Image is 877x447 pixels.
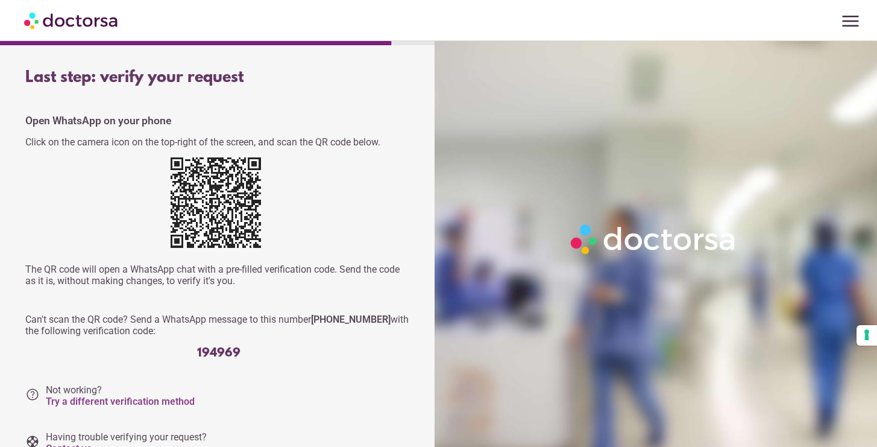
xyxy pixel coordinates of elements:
[46,384,195,407] span: Not working?
[171,157,267,254] div: https://wa.me/+12673231263?text=My+request+verification+code+is+194969
[566,220,741,259] img: Logo-Doctorsa-trans-White-partial-flat.png
[25,264,412,287] p: The QR code will open a WhatsApp chat with a pre-filled verification code. Send the code as it is...
[25,387,40,402] i: help
[311,314,391,325] strong: [PHONE_NUMBER]
[24,7,119,34] img: Doctorsa.com
[25,115,171,127] strong: Open WhatsApp on your phone
[839,10,862,33] span: menu
[25,136,412,148] p: Click on the camera icon on the top-right of the screen, and scan the QR code below.
[25,346,412,360] div: 194969
[171,157,261,248] img: IKD3LwAAAAZJREFUAwBttT1CToEQSQAAAABJRU5ErkJggg==
[46,396,195,407] a: Try a different verification method
[25,314,412,337] p: Can't scan the QR code? Send a WhatsApp message to this number with the following verification code:
[25,69,412,87] div: Last step: verify your request
[857,325,877,346] button: Your consent preferences for tracking technologies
